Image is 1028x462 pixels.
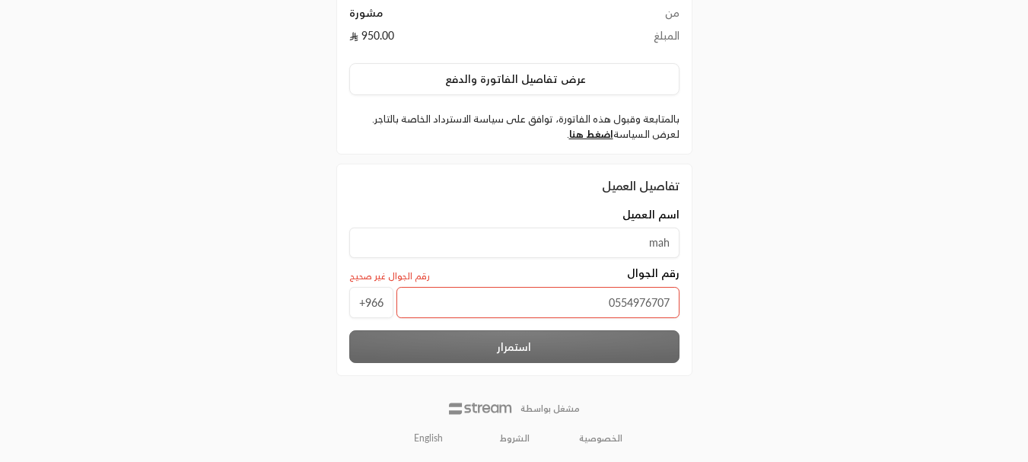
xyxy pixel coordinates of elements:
label: بالمتابعة وقبول هذه الفاتورة، توافق على سياسة الاسترداد الخاصة بالتاجر. لعرض السياسة . [349,112,679,142]
a: الشروط [500,432,530,444]
span: +966 [349,287,393,318]
span: رقم الجوال [627,266,679,282]
p: مشغل بواسطة [520,403,580,415]
input: اسم العميل [349,228,679,258]
button: عرض تفاصيل الفاتورة والدفع [349,63,679,95]
td: 950.00 [349,28,537,51]
td: مشورة [349,5,537,28]
a: الخصوصية [579,432,622,444]
a: اضغط هنا [569,128,613,140]
div: تفاصيل العميل [349,177,679,195]
td: من [537,5,679,28]
input: رقم الجوال [396,287,679,318]
span: اسم العميل [622,207,679,222]
div: رقم الجوال غير صحيح [349,266,430,282]
a: English [406,426,451,451]
td: المبلغ [537,28,679,51]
